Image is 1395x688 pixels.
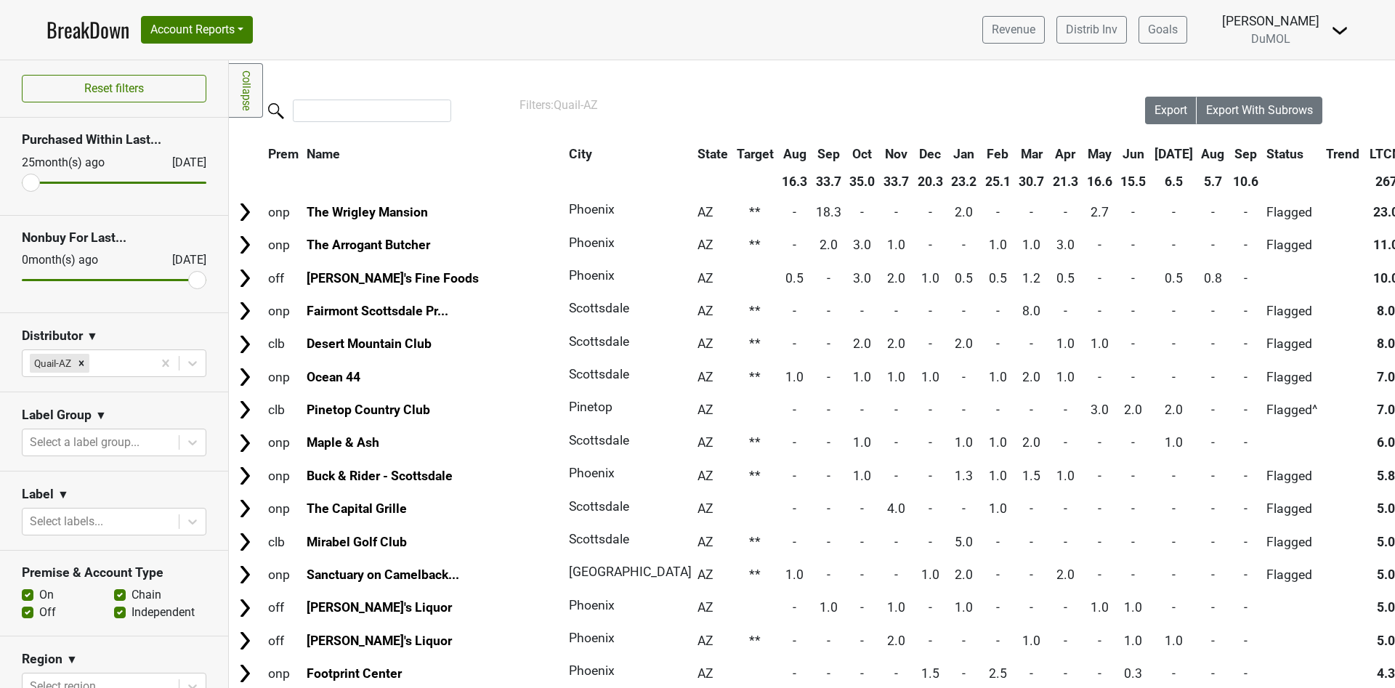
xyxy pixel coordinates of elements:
[234,432,256,454] img: Arrow right
[569,301,629,315] span: Scottsdale
[1197,97,1322,124] button: Export With Subrows
[793,238,796,252] span: -
[66,651,78,668] span: ▼
[820,238,838,252] span: 2.0
[1098,238,1101,252] span: -
[880,169,913,195] th: 33.7
[95,407,107,424] span: ▼
[1091,205,1109,219] span: 2.7
[307,402,430,417] a: Pinetop Country Club
[989,370,1007,384] span: 1.0
[234,564,256,586] img: Arrow right
[1244,501,1248,516] span: -
[962,402,966,417] span: -
[929,435,932,450] span: -
[307,435,379,450] a: Maple & Ash
[234,399,256,421] img: Arrow right
[827,336,830,351] span: -
[307,600,452,615] a: [PERSON_NAME]'s Liquor
[697,238,713,252] span: AZ
[1165,271,1183,286] span: 0.5
[1244,238,1248,252] span: -
[1064,205,1067,219] span: -
[1016,141,1048,167] th: Mar: activate to sort column ascending
[1131,501,1135,516] span: -
[1098,370,1101,384] span: -
[827,370,830,384] span: -
[860,205,864,219] span: -
[1263,196,1322,227] td: Flagged
[989,271,1007,286] span: 0.5
[1377,469,1395,483] span: 5.8
[234,333,256,355] img: Arrow right
[1049,141,1082,167] th: Apr: activate to sort column ascending
[30,354,73,373] div: Quail-AZ
[1083,169,1116,195] th: 16.6
[1211,336,1215,351] span: -
[929,238,932,252] span: -
[989,501,1007,516] span: 1.0
[1064,435,1067,450] span: -
[996,402,1000,417] span: -
[793,205,796,219] span: -
[1030,501,1033,516] span: -
[264,141,302,167] th: Prem: activate to sort column ascending
[1266,147,1303,161] span: Status
[1377,402,1395,417] span: 7.0
[894,304,898,318] span: -
[955,469,973,483] span: 1.3
[307,304,448,318] a: Fairmont Scottsdale Pr...
[1263,526,1322,557] td: Flagged
[860,304,864,318] span: -
[1211,238,1215,252] span: -
[1098,501,1101,516] span: -
[1064,304,1067,318] span: -
[307,666,402,681] a: Footprint Center
[955,435,973,450] span: 1.0
[1229,141,1262,167] th: Sep: activate to sort column descending
[996,304,1000,318] span: -
[989,469,1007,483] span: 1.0
[894,205,898,219] span: -
[234,300,256,322] img: Arrow right
[519,97,1104,114] div: Filters:
[1377,501,1395,516] span: 5.0
[1211,469,1215,483] span: -
[793,469,796,483] span: -
[1131,469,1135,483] span: -
[307,535,407,549] a: Mirabel Golf Club
[955,336,973,351] span: 2.0
[569,268,615,283] span: Phoenix
[1377,370,1395,384] span: 7.0
[955,205,973,219] span: 2.0
[929,402,932,417] span: -
[962,238,966,252] span: -
[234,465,256,487] img: Arrow right
[264,427,302,458] td: onp
[827,271,830,286] span: -
[1064,402,1067,417] span: -
[982,16,1045,44] a: Revenue
[1064,501,1067,516] span: -
[569,433,629,448] span: Scottsdale
[785,370,804,384] span: 1.0
[1165,435,1183,450] span: 1.0
[554,98,598,112] span: Quail-AZ
[1155,103,1187,117] span: Export
[1131,435,1135,450] span: -
[962,370,966,384] span: -
[234,366,256,388] img: Arrow right
[894,402,898,417] span: -
[569,466,615,480] span: Phoenix
[853,336,871,351] span: 2.0
[1244,469,1248,483] span: -
[569,235,615,250] span: Phoenix
[569,400,612,414] span: Pinetop
[1211,501,1215,516] span: -
[1263,230,1322,261] td: Flagged
[1030,402,1033,417] span: -
[955,271,973,286] span: 0.5
[264,460,302,491] td: onp
[1204,271,1222,286] span: 0.8
[1211,435,1215,450] span: -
